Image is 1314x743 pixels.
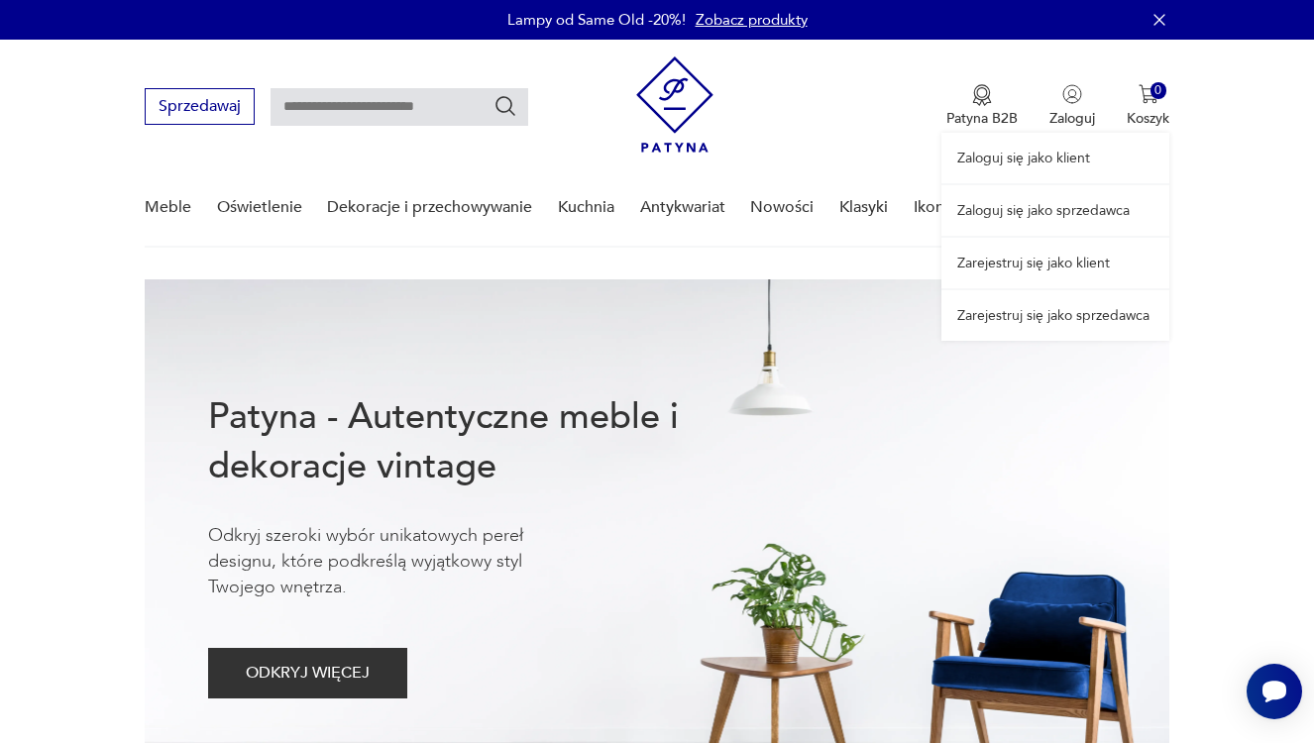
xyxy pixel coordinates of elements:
[640,169,725,246] a: Antykwariat
[208,668,407,682] a: ODKRYJ WIĘCEJ
[839,169,888,246] a: Klasyki
[145,101,255,115] a: Sprzedawaj
[208,523,585,600] p: Odkryj szeroki wybór unikatowych pereł designu, które podkreślą wyjątkowy styl Twojego wnętrza.
[145,88,255,125] button: Sprzedawaj
[507,10,686,30] p: Lampy od Same Old -20%!
[1247,664,1302,719] iframe: Smartsupp widget button
[750,169,814,246] a: Nowości
[914,169,1014,246] a: Ikony designu
[636,56,713,153] img: Patyna - sklep z meblami i dekoracjami vintage
[696,10,808,30] a: Zobacz produkty
[327,169,532,246] a: Dekoracje i przechowywanie
[145,169,191,246] a: Meble
[208,392,743,491] h1: Patyna - Autentyczne meble i dekoracje vintage
[941,185,1169,236] a: Zaloguj się jako sprzedawca
[941,238,1169,288] a: Zarejestruj się jako klient
[493,94,517,118] button: Szukaj
[208,648,407,698] button: ODKRYJ WIĘCEJ
[217,169,302,246] a: Oświetlenie
[941,290,1169,341] a: Zarejestruj się jako sprzedawca
[941,133,1169,183] a: Zaloguj się jako klient
[558,169,614,246] a: Kuchnia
